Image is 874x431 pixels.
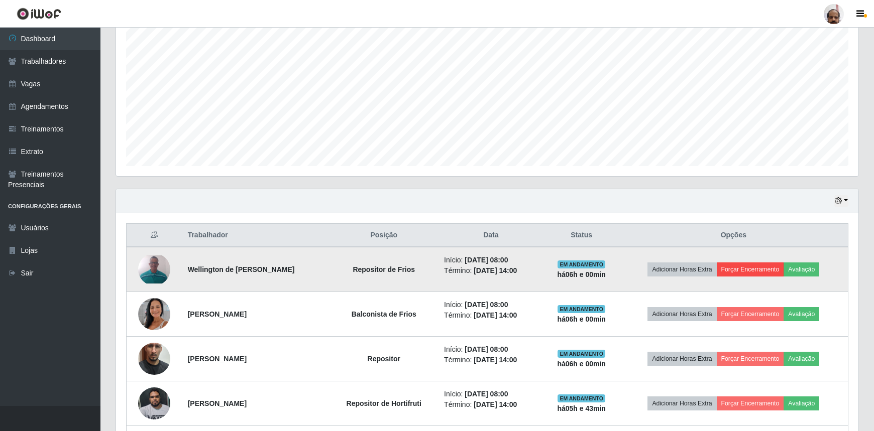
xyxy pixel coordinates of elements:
[444,399,538,410] li: Término:
[444,265,538,276] li: Término:
[558,260,605,268] span: EM ANDAMENTO
[557,360,606,368] strong: há 06 h e 00 min
[647,352,716,366] button: Adicionar Horas Extra
[182,224,330,247] th: Trabalhador
[557,315,606,323] strong: há 06 h e 00 min
[138,255,170,283] img: 1724302399832.jpeg
[465,345,508,353] time: [DATE] 08:00
[465,390,508,398] time: [DATE] 08:00
[353,265,415,273] strong: Repositor de Frios
[444,310,538,321] li: Término:
[368,355,400,363] strong: Repositor
[138,285,170,343] img: 1743778813300.jpeg
[138,330,170,387] img: 1752945787017.jpeg
[444,389,538,399] li: Início:
[558,394,605,402] span: EM ANDAMENTO
[647,307,716,321] button: Adicionar Horas Extra
[438,224,544,247] th: Data
[544,224,619,247] th: Status
[474,311,517,319] time: [DATE] 14:00
[465,301,508,309] time: [DATE] 08:00
[557,404,606,412] strong: há 05 h e 43 min
[717,307,784,321] button: Forçar Encerramento
[465,256,508,264] time: [DATE] 08:00
[717,262,784,276] button: Forçar Encerramento
[717,352,784,366] button: Forçar Encerramento
[784,262,819,276] button: Avaliação
[17,8,61,20] img: CoreUI Logo
[784,352,819,366] button: Avaliação
[558,305,605,313] span: EM ANDAMENTO
[784,396,819,410] button: Avaliação
[188,355,247,363] strong: [PERSON_NAME]
[784,307,819,321] button: Avaliação
[444,344,538,355] li: Início:
[717,396,784,410] button: Forçar Encerramento
[444,355,538,365] li: Término:
[330,224,438,247] th: Posição
[347,399,421,407] strong: Repositor de Hortifruti
[138,382,170,424] img: 1718553093069.jpeg
[474,356,517,364] time: [DATE] 14:00
[557,270,606,278] strong: há 06 h e 00 min
[647,262,716,276] button: Adicionar Horas Extra
[188,399,247,407] strong: [PERSON_NAME]
[619,224,848,247] th: Opções
[474,266,517,274] time: [DATE] 14:00
[352,310,416,318] strong: Balconista de Frios
[188,265,295,273] strong: Wellington de [PERSON_NAME]
[647,396,716,410] button: Adicionar Horas Extra
[444,255,538,265] li: Início:
[188,310,247,318] strong: [PERSON_NAME]
[474,400,517,408] time: [DATE] 14:00
[444,300,538,310] li: Início:
[558,350,605,358] span: EM ANDAMENTO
